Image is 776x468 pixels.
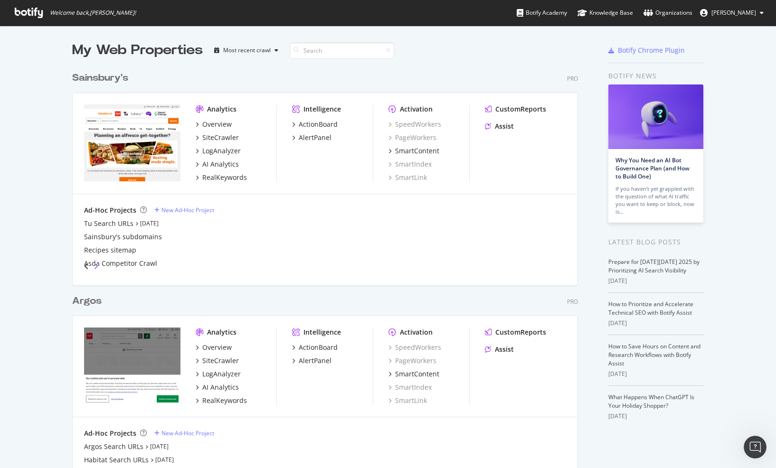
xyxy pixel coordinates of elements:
div: Argos [72,294,102,308]
div: CustomReports [495,104,546,114]
div: SmartContent [395,369,439,379]
div: Pro [567,298,578,306]
a: Argos [72,294,105,308]
div: Ad-Hoc Projects [84,429,136,438]
div: If you haven’t yet grappled with the question of what AI traffic you want to keep or block, now is… [615,185,696,215]
div: Analytics [207,104,237,114]
a: SiteCrawler [196,133,239,142]
a: PageWorkers [388,356,436,365]
a: SmartContent [388,369,439,379]
a: LogAnalyzer [196,369,241,379]
a: Prepare for [DATE][DATE] 2025 by Prioritizing AI Search Visibility [608,258,700,274]
div: Overview [202,343,232,352]
div: New Ad-Hoc Project [161,206,214,214]
a: SmartLink [388,173,427,182]
a: [DATE] [155,456,174,464]
div: Habitat Search URLs [84,455,149,465]
div: angle-left [80,259,93,274]
a: New Ad-Hoc Project [154,206,214,214]
div: RealKeywords [202,396,247,405]
div: AI Analytics [202,159,239,169]
div: Ad-Hoc Projects [84,206,136,215]
div: Organizations [644,8,692,18]
input: Search [290,42,394,59]
a: AlertPanel [292,133,331,142]
div: [DATE] [608,370,704,378]
a: Assist [485,345,514,354]
a: Why You Need an AI Bot Governance Plan (and How to Build One) [615,156,690,180]
div: SiteCrawler [202,133,239,142]
a: AI Analytics [196,159,239,169]
a: Overview [196,343,232,352]
div: Botify Chrome Plugin [618,46,685,55]
div: AI Analytics [202,383,239,392]
div: Intelligence [303,328,341,337]
div: Sainsbury's [72,71,128,85]
div: LogAnalyzer [202,146,241,156]
a: SmartContent [388,146,439,156]
div: Knowledge Base [577,8,633,18]
div: angle-right [93,262,99,271]
div: Assist [495,345,514,354]
div: New Ad-Hoc Project [161,429,214,437]
div: CustomReports [495,328,546,337]
div: AlertPanel [299,133,331,142]
a: Argos Search URLs [84,442,143,451]
a: Sainsbury's subdomains [84,232,162,242]
a: What Happens When ChatGPT Is Your Holiday Shopper? [608,393,694,410]
a: Sainsbury's [72,71,132,85]
div: Asda Competitor Crawl [84,259,157,268]
div: LogAnalyzer [202,369,241,379]
div: Latest Blog Posts [608,237,704,247]
a: SmartIndex [388,159,432,169]
div: Activation [400,328,433,337]
img: www.argos.co.uk [84,328,180,404]
div: RealKeywords [202,173,247,182]
span: Joe Ford [711,9,756,17]
div: Analytics [207,328,237,337]
a: AI Analytics [196,383,239,392]
span: Welcome back, [PERSON_NAME] ! [50,9,136,17]
a: ActionBoard [292,120,338,129]
a: CustomReports [485,328,546,337]
div: ActionBoard [299,343,338,352]
div: PageWorkers [388,133,436,142]
a: CustomReports [485,104,546,114]
a: How to Save Hours on Content and Research Workflows with Botify Assist [608,342,700,367]
div: SmartContent [395,146,439,156]
button: Most recent crawl [210,43,282,58]
div: [DATE] [608,277,704,285]
iframe: Intercom live chat [744,436,767,459]
div: [DATE] [608,319,704,328]
div: Botify news [608,71,704,81]
a: LogAnalyzer [196,146,241,156]
div: Intelligence [303,104,341,114]
a: [DATE] [140,219,159,227]
a: Recipes sitemap [84,245,136,255]
div: Most recent crawl [223,47,271,53]
div: Assist [495,122,514,131]
a: SmartIndex [388,383,432,392]
div: [DATE] [608,412,704,421]
a: SiteCrawler [196,356,239,365]
div: SpeedWorkers [388,343,441,352]
a: [DATE] [150,442,169,450]
div: SiteCrawler [202,356,239,365]
a: SmartLink [388,396,427,405]
a: ActionBoard [292,343,338,352]
div: Botify Academy [517,8,567,18]
div: AlertPanel [299,356,331,365]
button: [PERSON_NAME] [692,5,771,20]
div: Activation [400,104,433,114]
a: SpeedWorkers [388,120,441,129]
a: Tu Search URLs [84,219,133,228]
